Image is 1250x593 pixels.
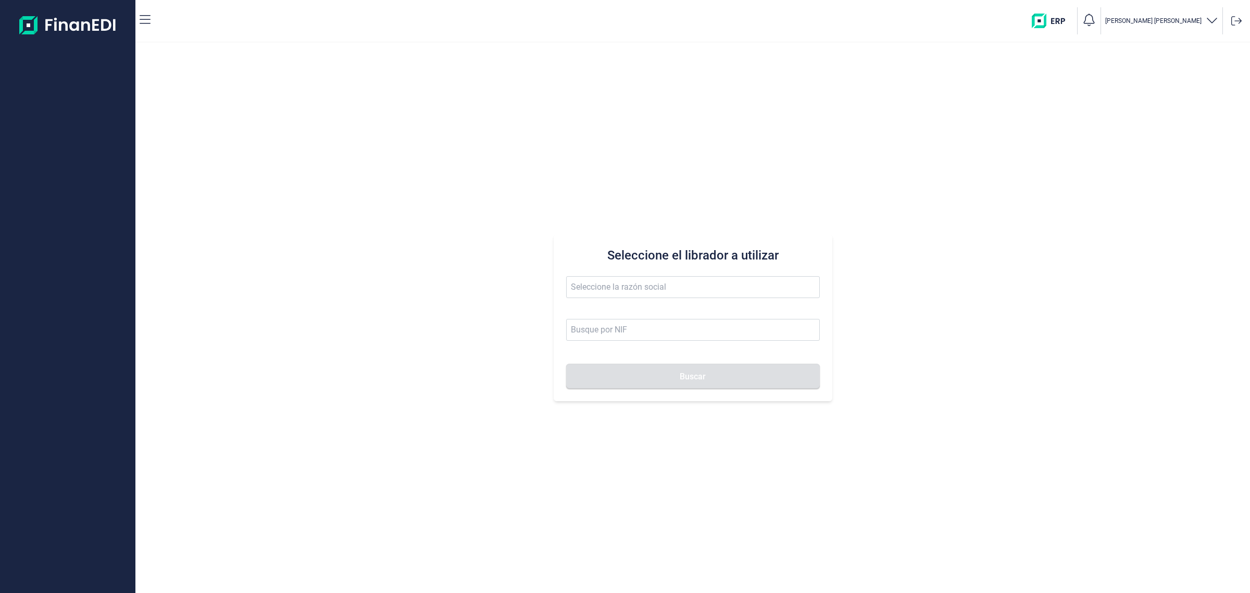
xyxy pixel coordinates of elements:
[1105,14,1218,29] button: [PERSON_NAME] [PERSON_NAME]
[566,276,820,298] input: Seleccione la razón social
[566,319,820,341] input: Busque por NIF
[566,364,820,389] button: Buscar
[566,247,820,264] h3: Seleccione el librador a utilizar
[680,373,706,380] span: Buscar
[1105,17,1202,25] p: [PERSON_NAME] [PERSON_NAME]
[1032,14,1073,28] img: erp
[19,8,117,42] img: Logo de aplicación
